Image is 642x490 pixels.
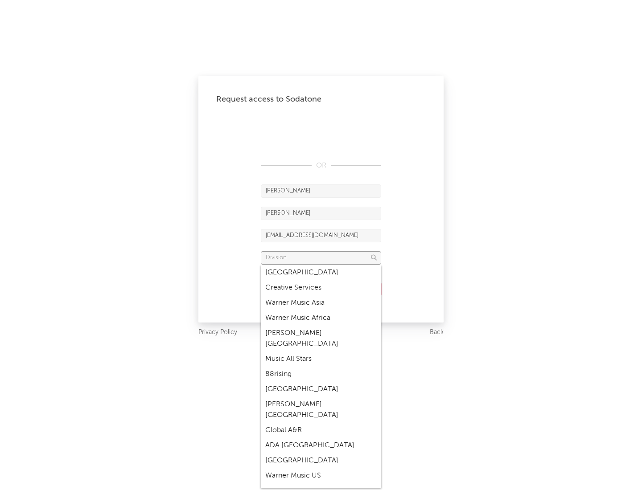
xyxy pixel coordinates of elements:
[261,229,381,242] input: Email
[430,327,444,338] a: Back
[261,438,381,453] div: ADA [GEOGRAPHIC_DATA]
[261,207,381,220] input: Last Name
[261,468,381,483] div: Warner Music US
[261,295,381,310] div: Warner Music Asia
[261,367,381,382] div: 88rising
[216,94,426,105] div: Request access to Sodatone
[261,160,381,171] div: OR
[261,280,381,295] div: Creative Services
[261,184,381,198] input: First Name
[261,265,381,280] div: [GEOGRAPHIC_DATA]
[261,423,381,438] div: Global A&R
[261,351,381,367] div: Music All Stars
[198,327,237,338] a: Privacy Policy
[261,382,381,397] div: [GEOGRAPHIC_DATA]
[261,397,381,423] div: [PERSON_NAME] [GEOGRAPHIC_DATA]
[261,326,381,351] div: [PERSON_NAME] [GEOGRAPHIC_DATA]
[261,251,381,265] input: Division
[261,310,381,326] div: Warner Music Africa
[261,453,381,468] div: [GEOGRAPHIC_DATA]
